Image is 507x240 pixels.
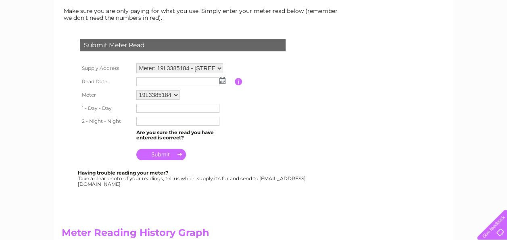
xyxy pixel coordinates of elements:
th: 2 - Night - Night [78,115,134,128]
input: Submit [136,149,186,160]
input: Information [235,78,242,85]
div: Submit Meter Read [80,39,286,51]
a: Telecoms [408,34,432,40]
div: Clear Business is a trading name of Verastar Limited (registered in [GEOGRAPHIC_DATA] No. 3667643... [63,4,444,39]
th: Supply Address [78,61,134,75]
th: Meter [78,88,134,102]
a: Blog [437,34,449,40]
a: Energy [385,34,403,40]
a: 0333 014 3131 [355,4,411,14]
a: Water [365,34,380,40]
a: Contact [453,34,473,40]
img: ... [219,77,225,84]
th: 1 - Day - Day [78,102,134,115]
b: Having trouble reading your meter? [78,170,168,176]
img: logo.png [18,21,59,46]
td: Make sure you are only paying for what you use. Simply enter your meter read below (remember we d... [62,6,344,23]
div: Take a clear photo of your readings, tell us which supply it's for and send to [EMAIL_ADDRESS][DO... [78,170,307,187]
th: Read Date [78,75,134,88]
a: Log out [480,34,499,40]
td: Are you sure the read you have entered is correct? [134,128,235,143]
